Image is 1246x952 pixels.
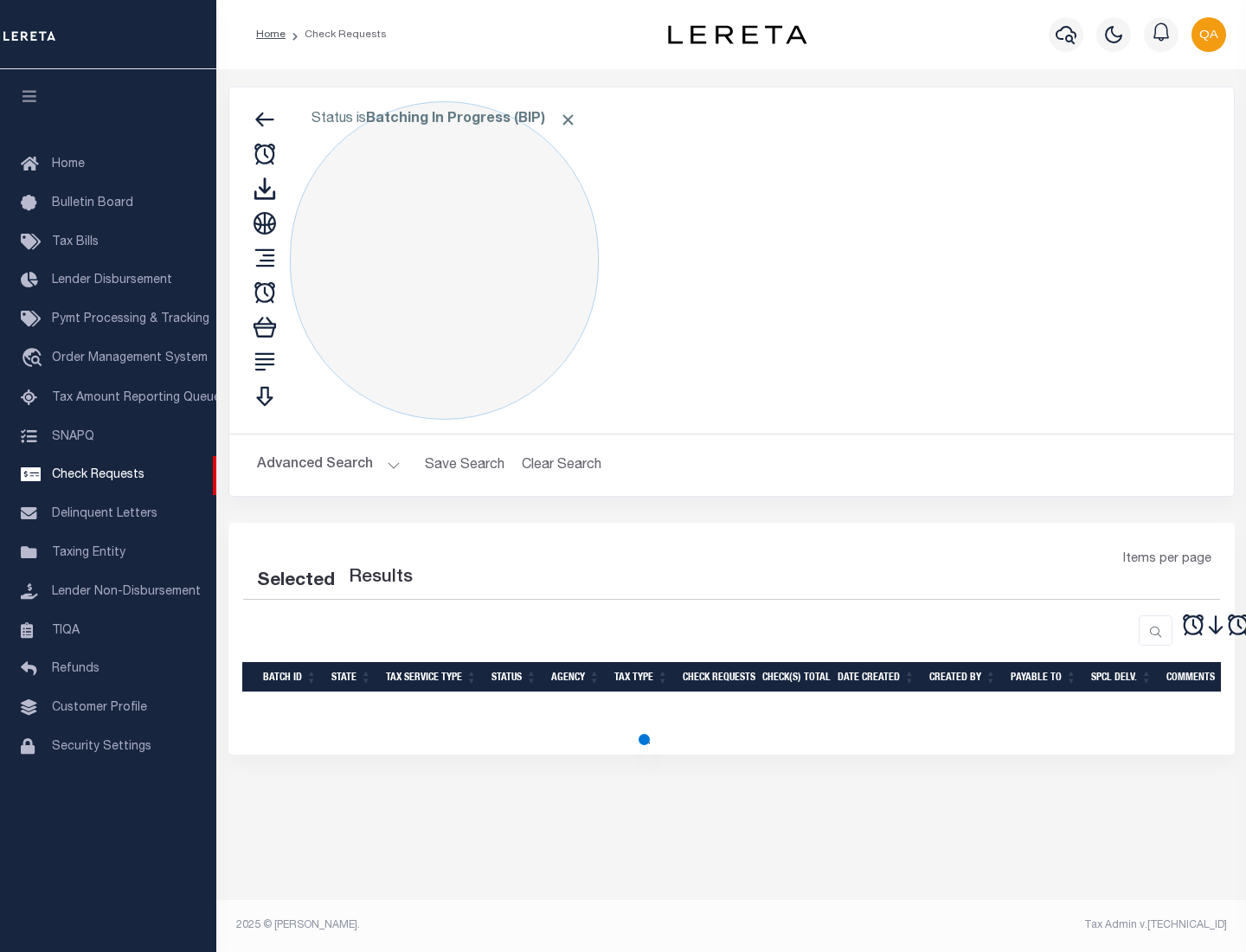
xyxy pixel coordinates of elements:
[52,663,100,675] span: Refunds
[922,662,1004,692] th: Created By
[257,448,401,482] button: Advanced Search
[52,508,157,520] span: Delinquent Letters
[52,586,201,598] span: Lender Non-Disbursement
[559,111,577,129] span: Click to Remove
[831,662,922,692] th: Date Created
[256,662,324,692] th: Batch Id
[52,352,208,364] span: Order Management System
[52,313,209,325] span: Pymt Processing & Tracking
[52,702,147,714] span: Customer Profile
[52,197,133,209] span: Bulletin Board
[544,662,607,692] th: Agency
[52,392,221,404] span: Tax Amount Reporting Queue
[366,113,577,126] b: Batching In Progress (BIP)
[1191,17,1226,52] img: svg+xml;base64,PHN2ZyB4bWxucz0iaHR0cDovL3d3dy53My5vcmcvMjAwMC9zdmciIHBvaW50ZXItZXZlbnRzPSJub25lIi...
[1123,550,1211,569] span: Items per page
[324,662,379,692] th: State
[1159,662,1237,692] th: Comments
[256,29,286,40] a: Home
[755,662,831,692] th: Check(s) Total
[52,741,151,753] span: Security Settings
[52,547,125,559] span: Taxing Entity
[52,469,145,481] span: Check Requests
[52,624,80,636] span: TIQA
[349,564,413,592] label: Results
[485,662,544,692] th: Status
[414,448,515,482] button: Save Search
[379,662,485,692] th: Tax Service Type
[515,448,609,482] button: Clear Search
[223,917,732,933] div: 2025 © [PERSON_NAME].
[52,236,99,248] span: Tax Bills
[52,430,94,442] span: SNAPQ
[1004,662,1084,692] th: Payable To
[290,101,599,420] div: Click to Edit
[676,662,755,692] th: Check Requests
[744,917,1227,933] div: Tax Admin v.[TECHNICAL_ID]
[668,25,806,44] img: logo-dark.svg
[286,27,387,42] li: Check Requests
[52,158,85,170] span: Home
[607,662,676,692] th: Tax Type
[52,274,172,286] span: Lender Disbursement
[1084,662,1159,692] th: Spcl Delv.
[257,568,335,595] div: Selected
[21,348,48,370] i: travel_explore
